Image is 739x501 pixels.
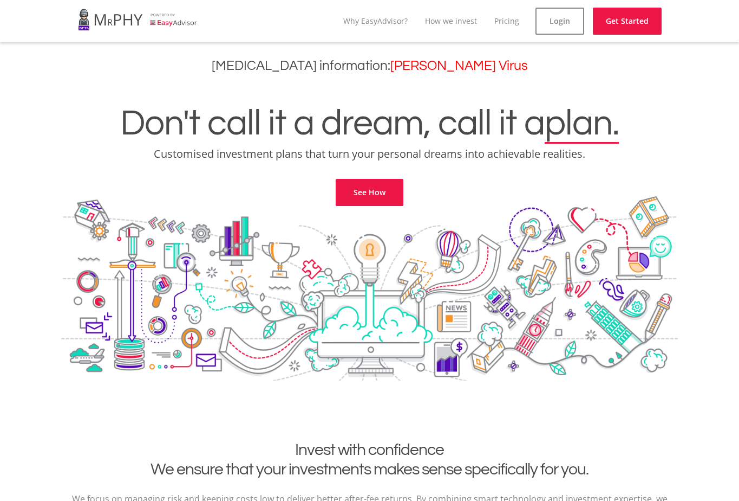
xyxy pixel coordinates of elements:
a: Login [535,8,584,35]
span: plan. [545,105,619,142]
p: Customised investment plans that turn your personal dreams into achievable realities. [8,146,731,162]
h1: Don't call it a dream, call it a [8,105,731,142]
a: Why EasyAdvisor? [343,16,408,26]
h3: [MEDICAL_DATA] information: [8,58,731,74]
a: Pricing [494,16,519,26]
a: [PERSON_NAME] Virus [390,59,528,73]
a: Get Started [593,8,662,35]
a: How we invest [425,16,477,26]
h2: Invest with confidence We ensure that your investments makes sense specifically for you. [69,440,670,479]
a: See How [336,179,403,206]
